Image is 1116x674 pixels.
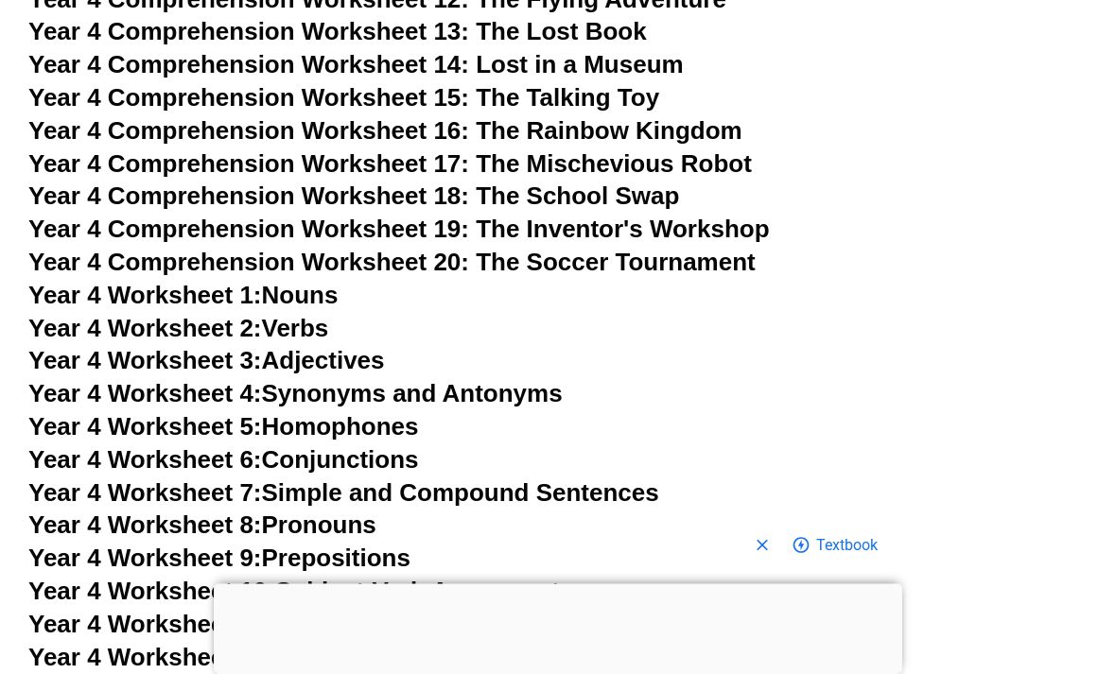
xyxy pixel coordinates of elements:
span: Year 4 Worksheet 8: [28,511,262,540]
span: Year 4 Worksheet 1: [28,282,262,310]
a: Year 4 Worksheet 12:Direct and Indirect Speech [28,644,585,672]
span: Year 4 Worksheet 11: [28,611,275,639]
a: Year 4 Worksheet 5:Homophones [28,413,419,441]
a: Year 4 Worksheet 3:Adjectives [28,347,385,375]
span: Year 4 Worksheet 6: [28,446,262,475]
span: Year 4 Worksheet 4: [28,380,262,408]
a: Year 4 Comprehension Worksheet 19: The Inventor's Workshop [28,216,770,244]
span: Year 4 Worksheet 3: [28,347,262,375]
span: Year 4 Worksheet 2: [28,315,262,343]
a: Year 4 Worksheet 7:Simple and Compound Sentences [28,479,659,508]
span: Year 4 Worksheet 10: [28,578,275,606]
a: Year 4 Worksheet 1:Nouns [28,282,338,310]
a: Year 4 Comprehension Worksheet 20: The Soccer Tournament [28,249,756,277]
a: Year 4 Worksheet 10:Subject-Verb Agreement [28,578,560,606]
a: Year 4 Worksheet 11:Similes and Metaphors [28,611,543,639]
a: Year 4 Worksheet 9:Prepositions [28,544,410,573]
a: Year 4 Worksheet 4:Synonyms and Antonyms [28,380,563,408]
a: Year 4 Comprehension Worksheet 14: Lost in a Museum [28,51,684,79]
a: Year 4 Comprehension Worksheet 13: The Lost Book [28,18,647,46]
a: Year 4 Comprehension Worksheet 16: The Rainbow Kingdom [28,117,742,146]
a: Year 4 Worksheet 2:Verbs [28,315,328,343]
a: Year 4 Worksheet 6:Conjunctions [28,446,419,475]
span: Year 4 Worksheet 12: [28,644,275,672]
a: Year 4 Comprehension Worksheet 15: The Talking Toy [28,84,659,112]
span: Year 4 Worksheet 5: [28,413,262,441]
iframe: Advertisement [214,584,902,669]
span: Year 4 Worksheet 7: [28,479,262,508]
a: Year 4 Comprehension Worksheet 18: The School Swap [28,182,679,211]
span: Year 4 Worksheet 9: [28,544,262,573]
a: Year 4 Worksheet 8:Pronouns [28,511,376,540]
a: Year 4 Comprehension Worksheet 17: The Mischevious Robot [28,150,752,179]
svg: Close shopping anchor [753,536,772,555]
iframe: Chat Widget [792,460,1116,674]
